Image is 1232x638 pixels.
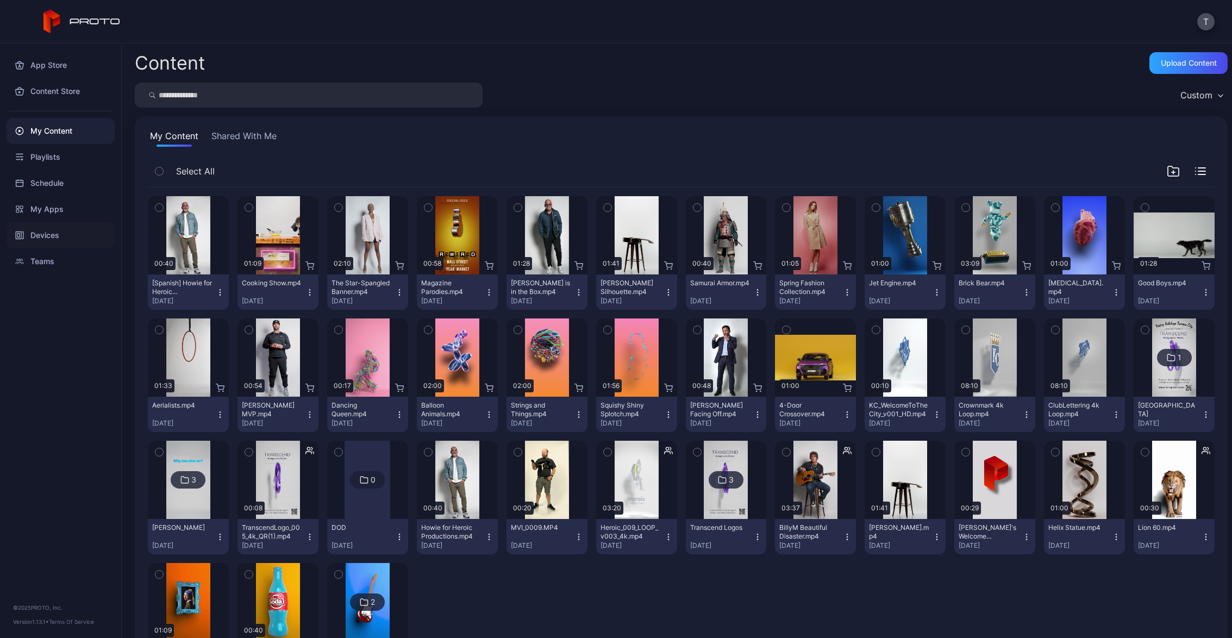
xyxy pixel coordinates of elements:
div: Human Heart.mp4 [1048,279,1108,296]
div: [DATE] [959,297,1022,305]
div: Crownmark 4k Loop.mp4 [959,401,1018,418]
div: [DATE] [242,541,305,550]
div: KC_WelcomeToTheCity_v001_HD.mp4 [869,401,929,418]
div: Heroic_009_LOOP_v003_4k.mp4 [601,523,660,541]
div: Billy Morrison's Silhouette.mp4 [601,279,660,296]
div: [DATE] [152,541,216,550]
div: [DATE] [779,541,843,550]
div: [DATE] [690,541,754,550]
button: Upload Content [1149,52,1228,74]
a: Content Store [7,78,115,104]
button: MVI_0009.MP4[DATE] [506,519,587,554]
div: Transcend Logos [690,523,750,532]
button: Strings and Things.mp4[DATE] [506,397,587,432]
button: BillyM Beautiful Disaster.mp4[DATE] [775,519,856,554]
button: [PERSON_NAME].mp4[DATE] [865,519,946,554]
div: Strings and Things.mp4 [511,401,571,418]
div: Howie Mandel is in the Box.mp4 [511,279,571,296]
div: [Spanish] Howie for Heroic Productions.mp4 [152,279,212,296]
div: [DATE] [511,541,574,550]
div: [DATE] [779,419,843,428]
button: Spring Fashion Collection.mp4[DATE] [775,274,856,310]
div: Content [135,54,205,72]
a: Teams [7,248,115,274]
div: [DATE] [1138,419,1202,428]
a: Schedule [7,170,115,196]
span: Version 1.13.1 • [13,618,49,625]
button: [PERSON_NAME][DATE] [148,519,229,554]
div: [DATE] [242,297,305,305]
button: [MEDICAL_DATA].mp4[DATE] [1044,274,1125,310]
button: Lion 60.mp4[DATE] [1134,519,1215,554]
div: [DATE] [1048,541,1112,550]
div: Samurai Armor.mp4 [690,279,750,287]
div: [DATE] [152,419,216,428]
div: [DATE] [869,297,933,305]
button: Aerialists.mp4[DATE] [148,397,229,432]
button: T [1197,13,1215,30]
div: [DATE] [1048,419,1112,428]
button: [PERSON_NAME] is in the Box.mp4[DATE] [506,274,587,310]
button: [GEOGRAPHIC_DATA][DATE] [1134,397,1215,432]
div: Lion 60.mp4 [1138,523,1198,532]
div: TranscendLogo_005_4k_QR(1).mp4 [242,523,302,541]
div: [DATE] [332,297,395,305]
button: [PERSON_NAME] Facing Off.mp4[DATE] [686,397,767,432]
div: Brick Bear.mp4 [959,279,1018,287]
div: The Star-Spangled Banner.mp4 [332,279,391,296]
div: Balloon Animals.mp4 [421,401,481,418]
div: Devices [7,222,115,248]
div: Spring Fashion Collection.mp4 [779,279,839,296]
div: [DATE] [1138,297,1202,305]
span: Select All [176,165,215,178]
button: [PERSON_NAME]'s Welcome Video.mp4[DATE] [954,519,1035,554]
div: [DATE] [690,297,754,305]
button: Howie for Heroic Productions.mp4[DATE] [417,519,498,554]
button: [PERSON_NAME] MVP.mp4[DATE] [237,397,318,432]
div: ClubLettering 4k Loop.mp4 [1048,401,1108,418]
div: KC Union Station [1138,401,1198,418]
div: [DATE] [332,419,395,428]
div: Aerialists.mp4 [152,401,212,410]
a: My Content [7,118,115,144]
div: Howie for Heroic Productions.mp4 [421,523,481,541]
button: The Star-Spangled Banner.mp4[DATE] [327,274,408,310]
a: Terms Of Service [49,618,94,625]
div: Jet Engine.mp4 [869,279,929,287]
div: BillyM Silhouette.mp4 [869,523,929,541]
button: ClubLettering 4k Loop.mp4[DATE] [1044,397,1125,432]
div: [DATE] [959,541,1022,550]
div: 3 [729,475,734,485]
button: DOD[DATE] [327,519,408,554]
button: Squishy Shiny Splotch.mp4[DATE] [596,397,677,432]
a: Playlists [7,144,115,170]
div: Good Boys.mp4 [1138,279,1198,287]
div: [DATE] [601,541,664,550]
button: Brick Bear.mp4[DATE] [954,274,1035,310]
button: Balloon Animals.mp4[DATE] [417,397,498,432]
div: MVI_0009.MP4 [511,523,571,532]
div: Manny Pacquiao Facing Off.mp4 [690,401,750,418]
div: 4-Door Crossover.mp4 [779,401,839,418]
button: Dancing Queen.mp4[DATE] [327,397,408,432]
div: DOD [332,523,391,532]
div: [DATE] [1138,541,1202,550]
button: Transcend Logos[DATE] [686,519,767,554]
div: [DATE] [1048,297,1112,305]
button: Helix Statue.mp4[DATE] [1044,519,1125,554]
a: My Apps [7,196,115,222]
div: Magazine Parodies.mp4 [421,279,481,296]
button: TranscendLogo_005_4k_QR(1).mp4[DATE] [237,519,318,554]
div: 3 [191,475,196,485]
button: Cooking Show.mp4[DATE] [237,274,318,310]
div: [DATE] [601,419,664,428]
div: [DATE] [421,541,485,550]
div: 0 [371,475,376,485]
div: Dancing Queen.mp4 [332,401,391,418]
div: Cooking Show.mp4 [242,279,302,287]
